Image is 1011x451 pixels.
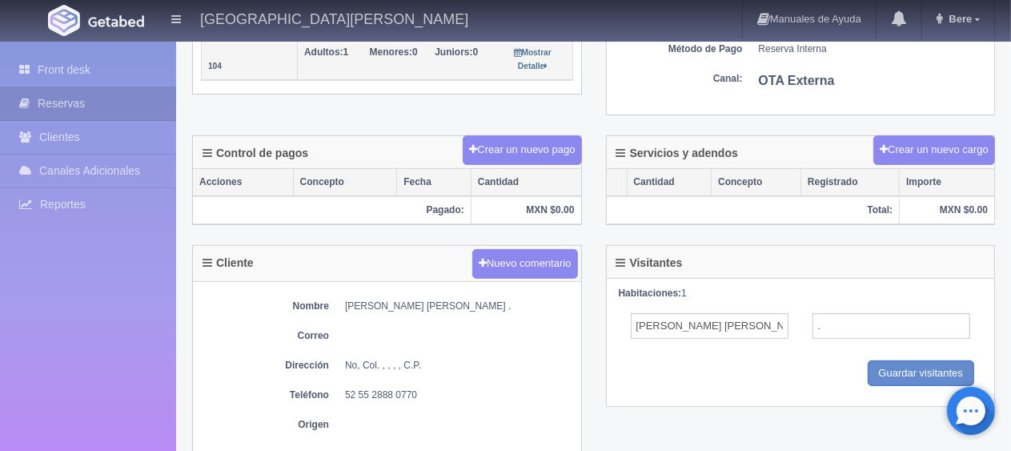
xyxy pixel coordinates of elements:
[471,196,580,224] th: MXN $0.00
[615,42,743,56] dt: Método de Pago
[619,288,682,299] strong: Habitaciones:
[48,5,80,36] img: Getabed
[345,389,573,402] dd: 52 55 2888 0770
[616,257,683,269] h4: Visitantes
[200,8,468,28] h4: [GEOGRAPHIC_DATA][PERSON_NAME]
[615,72,743,86] dt: Canal:
[471,169,580,196] th: Cantidad
[201,300,329,313] dt: Nombre
[435,46,472,58] strong: Juniors:
[345,359,573,372] dd: No, Col. , , , , C.P.
[345,300,573,313] dd: [PERSON_NAME] [PERSON_NAME] .
[293,169,397,196] th: Concepto
[304,46,348,58] span: 1
[759,74,835,87] b: OTA Externa
[370,46,418,58] span: 0
[397,169,471,196] th: Fecha
[515,46,552,71] a: Mostrar Detalle
[201,389,329,402] dt: Teléfono
[370,46,412,58] strong: Menores:
[900,169,994,196] th: Importe
[304,46,343,58] strong: Adultos:
[712,169,801,196] th: Concepto
[759,42,987,56] dd: Reserva Interna
[203,147,308,159] h4: Control de pagos
[800,169,899,196] th: Registrado
[193,196,471,224] th: Pagado:
[435,46,478,58] span: 0
[945,13,972,25] span: Bere
[616,147,738,159] h4: Servicios y adendos
[619,287,983,300] div: 1
[627,169,712,196] th: Cantidad
[193,169,293,196] th: Acciones
[607,196,900,224] th: Total:
[201,418,329,432] dt: Origen
[208,62,222,70] small: 104
[201,329,329,343] dt: Correo
[515,48,552,70] small: Mostrar Detalle
[868,360,975,387] input: Guardar visitantes
[463,135,581,165] button: Crear un nuevo pago
[472,249,578,279] button: Nuevo comentario
[873,135,995,165] button: Crear un nuevo cargo
[201,359,329,372] dt: Dirección
[900,196,994,224] th: MXN $0.00
[88,15,144,27] img: Getabed
[203,257,254,269] h4: Cliente
[812,313,970,339] input: Apellidos del Adulto
[631,313,788,339] input: Nombre del Adulto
